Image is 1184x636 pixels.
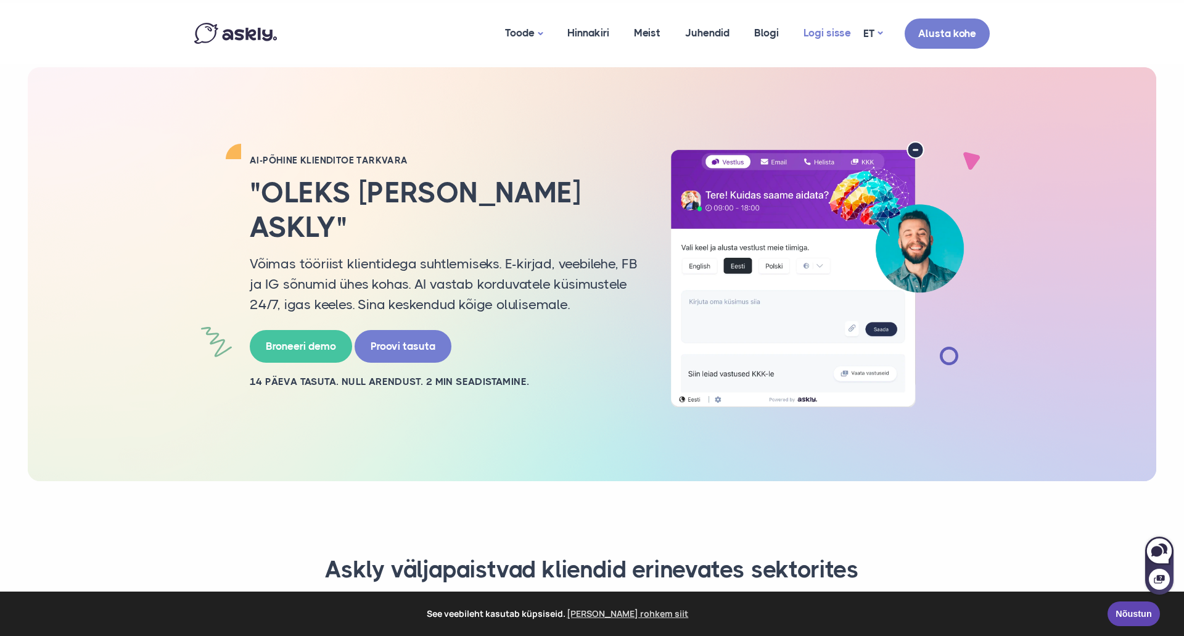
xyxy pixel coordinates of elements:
a: Meist [622,3,673,63]
h2: AI-PÕHINE KLIENDITOE TARKVARA [250,154,638,167]
img: Askly [194,23,277,44]
img: AI multilingual chat [657,141,977,408]
iframe: Askly chat [1144,534,1175,596]
a: Alusta kohe [905,19,990,49]
h2: 14 PÄEVA TASUTA. NULL ARENDUST. 2 MIN SEADISTAMINE. [250,375,638,389]
a: ET [863,25,882,43]
a: Toode [493,3,555,64]
h2: "Oleks [PERSON_NAME] Askly" [250,176,638,244]
a: Logi sisse [791,3,863,63]
a: Proovi tasuta [355,330,451,363]
a: Juhendid [673,3,742,63]
a: learn more about cookies [565,605,691,623]
span: See veebileht kasutab küpsiseid. [18,605,1099,623]
a: Nõustun [1108,601,1160,626]
a: Broneeri demo [250,330,352,363]
p: Võimas tööriist klientidega suhtlemiseks. E-kirjad, veebilehe, FB ja IG sõnumid ühes kohas. AI va... [250,254,638,315]
a: Blogi [742,3,791,63]
a: Hinnakiri [555,3,622,63]
h3: Askly väljapaistvad kliendid erinevates sektorites [210,555,974,585]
